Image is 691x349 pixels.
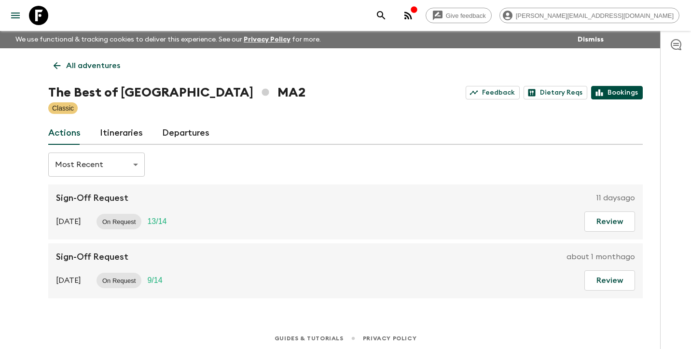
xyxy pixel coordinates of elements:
p: 13 / 14 [147,216,166,227]
a: Privacy Policy [363,333,416,344]
span: Give feedback [441,12,491,19]
a: Dietary Reqs [524,86,587,99]
div: Trip Fill [141,273,168,288]
p: 11 days ago [596,192,635,204]
p: [DATE] [56,216,81,227]
button: search adventures [372,6,391,25]
p: We use functional & tracking cookies to deliver this experience. See our for more. [12,31,325,48]
span: On Request [97,218,141,225]
a: Guides & Tutorials [275,333,344,344]
p: [DATE] [56,275,81,286]
p: about 1 month ago [567,251,635,263]
p: Sign-Off Request [56,251,128,263]
span: On Request [97,277,141,284]
a: Departures [162,122,209,145]
h1: The Best of [GEOGRAPHIC_DATA] MA2 [48,83,305,102]
div: [PERSON_NAME][EMAIL_ADDRESS][DOMAIN_NAME] [499,8,679,23]
a: Give feedback [426,8,492,23]
button: Review [584,270,635,291]
p: Sign-Off Request [56,192,128,204]
div: Most Recent [48,151,145,178]
a: Bookings [591,86,643,99]
button: menu [6,6,25,25]
a: Itineraries [100,122,143,145]
p: 9 / 14 [147,275,162,286]
span: [PERSON_NAME][EMAIL_ADDRESS][DOMAIN_NAME] [511,12,679,19]
p: Classic [52,103,74,113]
a: Privacy Policy [244,36,290,43]
a: All adventures [48,56,125,75]
p: All adventures [66,60,120,71]
button: Dismiss [575,33,606,46]
a: Feedback [466,86,520,99]
button: Review [584,211,635,232]
a: Actions [48,122,81,145]
div: Trip Fill [141,214,172,229]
